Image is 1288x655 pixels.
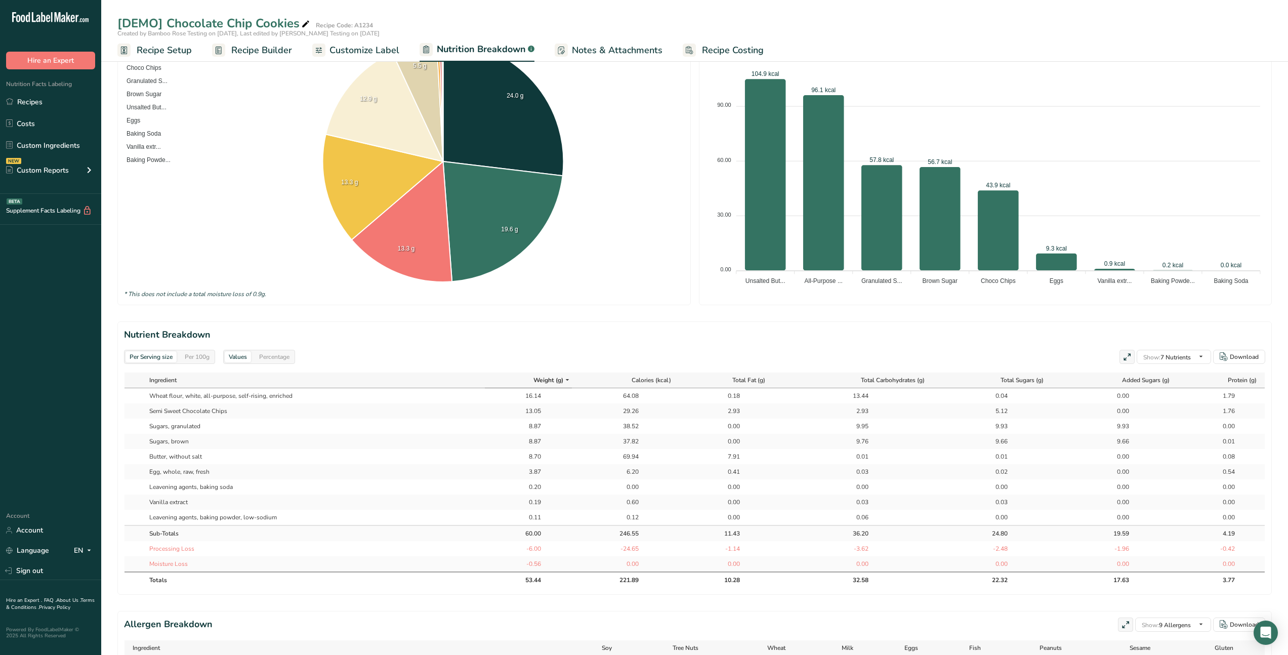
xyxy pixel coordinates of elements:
[1143,353,1160,361] span: Show:
[6,52,95,69] button: Hire an Expert
[145,479,485,495] td: Leavening agents, baking soda
[1210,406,1235,416] div: 1.76
[145,388,485,403] td: Wheat flour, white, all-purpose, self-rising, enriched
[715,467,740,476] div: 0.41
[613,513,639,522] div: 0.12
[702,44,764,57] span: Recipe Costing
[117,39,192,62] a: Recipe Setup
[225,351,251,362] div: Values
[6,542,49,559] a: Language
[6,597,42,604] a: Hire an Expert .
[6,158,21,164] div: NEW
[1210,544,1235,553] div: -0.42
[145,571,485,588] th: Totals
[805,277,843,284] tspan: All-Purpose ...
[145,419,485,434] td: Sugars, granulated
[1142,621,1191,629] span: 9 Allergens
[1230,620,1259,629] div: Download
[683,39,764,62] a: Recipe Costing
[715,559,740,568] div: 0.00
[982,406,1008,416] div: 5.12
[74,545,95,557] div: EN
[1210,576,1235,585] div: 3.77
[632,376,671,385] span: Calories (kcal)
[1214,277,1248,284] tspan: Baking Soda
[1104,544,1129,553] div: -1.96
[1213,350,1265,364] button: Download
[555,39,662,62] a: Notes & Attachments
[717,102,731,108] tspan: 90.00
[1254,621,1278,645] div: Open Intercom Messenger
[145,464,485,479] td: Egg, whole, raw, fresh
[119,64,161,71] span: Choco Chips
[516,544,541,553] div: -6.00
[119,130,161,137] span: Baking Soda
[145,434,485,449] td: Sugars, brown
[231,44,292,57] span: Recipe Builder
[982,513,1008,522] div: 0.00
[7,198,22,204] div: BETA
[982,544,1008,553] div: -2.48
[39,604,70,611] a: Privacy Policy
[613,576,639,585] div: 221.89
[145,525,485,541] td: Sub-Totals
[117,14,312,32] div: [DEMO] Chocolate Chip Cookies
[732,376,765,385] span: Total Fat (g)
[1104,391,1129,400] div: 0.00
[420,38,534,62] a: Nutrition Breakdown
[981,277,1016,284] tspan: Choco Chips
[982,529,1008,538] div: 24.80
[145,541,485,556] td: Processing Loss
[613,482,639,492] div: 0.00
[1215,643,1233,652] span: Gluten
[145,449,485,464] td: Butter, without salt
[572,44,662,57] span: Notes & Attachments
[843,452,868,461] div: 0.01
[516,437,541,446] div: 8.87
[1104,513,1129,522] div: 0.00
[1040,643,1062,652] span: Peanuts
[982,391,1008,400] div: 0.04
[861,376,925,385] span: Total Carbohydrates (g)
[613,544,639,553] div: -24.65
[119,117,140,124] span: Eggs
[1104,437,1129,446] div: 9.66
[613,391,639,400] div: 64.08
[613,422,639,431] div: 38.52
[982,576,1008,585] div: 22.32
[904,643,918,652] span: Eggs
[715,406,740,416] div: 2.93
[124,328,1265,342] h2: Nutrient Breakdown
[1104,452,1129,461] div: 0.00
[982,437,1008,446] div: 9.66
[1210,559,1235,568] div: 0.00
[715,576,740,585] div: 10.28
[715,452,740,461] div: 7.91
[1210,422,1235,431] div: 0.00
[613,437,639,446] div: 37.82
[767,643,785,652] span: Wheat
[613,467,639,476] div: 6.20
[613,406,639,416] div: 29.26
[137,44,192,57] span: Recipe Setup
[673,643,698,652] span: Tree Nuts
[715,482,740,492] div: 0.00
[1210,391,1235,400] div: 1.79
[1050,277,1063,284] tspan: Eggs
[843,498,868,507] div: 0.03
[861,277,902,284] tspan: Granulated S...
[715,437,740,446] div: 0.00
[516,498,541,507] div: 0.19
[516,559,541,568] div: -0.56
[1104,498,1129,507] div: 0.00
[516,406,541,416] div: 13.05
[715,498,740,507] div: 0.00
[715,391,740,400] div: 0.18
[516,422,541,431] div: 8.87
[1210,529,1235,538] div: 4.19
[717,212,731,218] tspan: 30.00
[1104,422,1129,431] div: 9.93
[119,104,167,111] span: Unsalted But...
[843,576,868,585] div: 32.58
[1151,277,1195,284] tspan: Baking Powde...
